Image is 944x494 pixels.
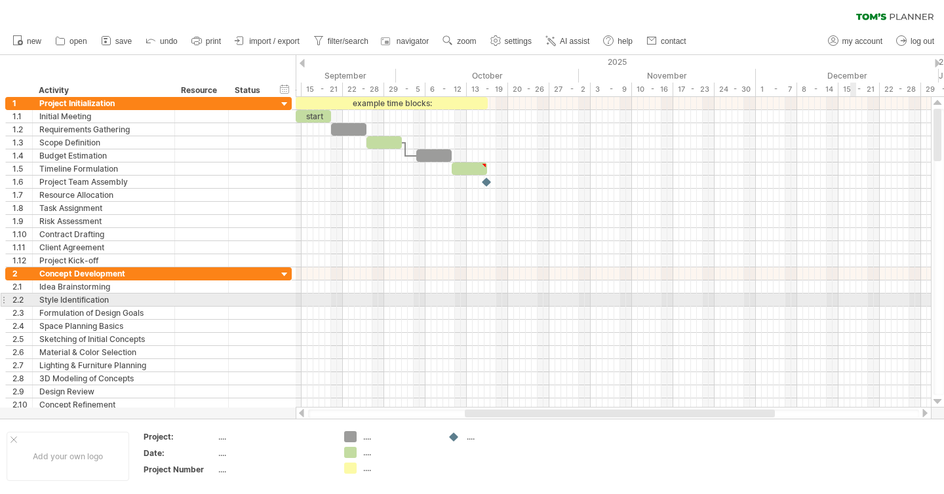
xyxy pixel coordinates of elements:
div: 2.2 [12,294,32,306]
div: 1.2 [12,123,32,136]
div: September 2025 [219,69,396,83]
div: Add your own logo [7,432,129,481]
span: log out [911,37,934,46]
div: 2.5 [12,333,32,345]
a: help [600,33,637,50]
div: .... [218,431,328,442]
div: Project Number [144,464,216,475]
div: Resource [181,84,221,97]
div: .... [218,447,328,459]
span: undo [160,37,178,46]
a: undo [142,33,182,50]
div: 29 - 5 [384,83,425,96]
div: 15 - 21 [838,83,880,96]
div: 10 - 16 [632,83,673,96]
div: 1.10 [12,228,32,240]
div: 2.3 [12,307,32,319]
div: Task Assignment [39,202,168,214]
div: 1.5 [12,162,32,175]
a: AI assist [542,33,593,50]
span: print [206,37,221,46]
div: Material & Color Selection [39,346,168,358]
div: 1 [12,97,32,109]
div: .... [363,463,435,474]
div: 24 - 30 [715,83,756,96]
div: example time blocks: [296,97,488,109]
a: zoom [439,33,480,50]
div: Style Identification [39,294,168,306]
div: 22 - 28 [343,83,384,96]
div: 1.1 [12,110,32,123]
div: Client Agreement [39,241,168,254]
div: .... [363,431,435,442]
div: 1.8 [12,202,32,214]
div: Idea Brainstorming [39,280,168,293]
span: open [69,37,87,46]
div: 2.9 [12,385,32,398]
div: 1.9 [12,215,32,227]
div: .... [218,464,328,475]
div: Requirements Gathering [39,123,168,136]
div: Space Planning Basics [39,320,168,332]
div: Project Team Assembly [39,176,168,188]
a: save [98,33,136,50]
div: Sketching of Initial Concepts [39,333,168,345]
div: Activity [39,84,167,97]
div: 3D Modeling of Concepts [39,372,168,385]
a: navigator [379,33,433,50]
span: navigator [397,37,429,46]
span: settings [505,37,532,46]
span: help [618,37,633,46]
a: my account [825,33,886,50]
a: settings [487,33,536,50]
div: 1.11 [12,241,32,254]
div: 1.6 [12,176,32,188]
div: Status [235,84,264,97]
div: 2.7 [12,359,32,371]
div: October 2025 [396,69,579,83]
a: new [9,33,45,50]
div: Project Initialization [39,97,168,109]
a: log out [893,33,938,50]
div: Project: [144,431,216,442]
div: Concept Refinement [39,398,168,411]
a: filter/search [310,33,372,50]
div: 2 [12,267,32,280]
div: 13 - 19 [467,83,508,96]
div: 3 - 9 [591,83,632,96]
div: Contract Drafting [39,228,168,240]
div: 6 - 12 [425,83,467,96]
div: November 2025 [579,69,756,83]
a: print [188,33,225,50]
div: 2.10 [12,398,32,411]
div: 1.4 [12,149,32,162]
span: AI assist [560,37,589,46]
a: contact [643,33,690,50]
div: December 2025 [756,69,939,83]
div: Formulation of Design Goals [39,307,168,319]
a: import / export [231,33,304,50]
div: .... [467,431,538,442]
div: 8 - 14 [797,83,838,96]
div: Lighting & Furniture Planning [39,359,168,371]
div: Risk Assessment [39,215,168,227]
div: 20 - 26 [508,83,549,96]
div: Timeline Formulation [39,162,168,175]
div: Project Kick-off [39,254,168,267]
div: .... [363,447,435,458]
div: 2.4 [12,320,32,332]
div: Initial Meeting [39,110,168,123]
div: Design Review [39,385,168,398]
div: Scope Definition [39,136,168,149]
div: 15 - 21 [302,83,343,96]
span: new [27,37,41,46]
div: 1.7 [12,189,32,201]
div: 1.3 [12,136,32,149]
span: contact [661,37,686,46]
span: filter/search [328,37,368,46]
div: 22 - 28 [880,83,921,96]
div: 2.1 [12,280,32,293]
div: 1.12 [12,254,32,267]
div: 27 - 2 [549,83,591,96]
div: Concept Development [39,267,168,280]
